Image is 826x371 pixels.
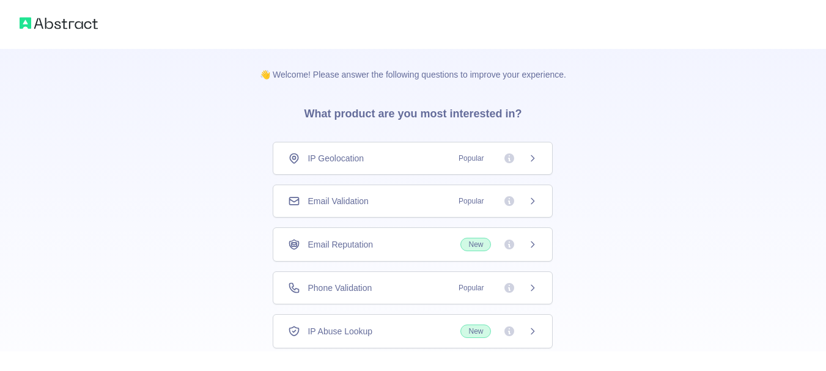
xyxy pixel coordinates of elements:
[308,282,372,294] span: Phone Validation
[451,152,491,164] span: Popular
[451,282,491,294] span: Popular
[308,325,372,337] span: IP Abuse Lookup
[460,238,491,251] span: New
[308,238,373,251] span: Email Reputation
[20,15,98,32] img: Abstract logo
[460,325,491,338] span: New
[308,152,364,164] span: IP Geolocation
[308,195,368,207] span: Email Validation
[284,81,541,142] h3: What product are you most interested in?
[451,195,491,207] span: Popular
[240,49,586,81] p: 👋 Welcome! Please answer the following questions to improve your experience.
